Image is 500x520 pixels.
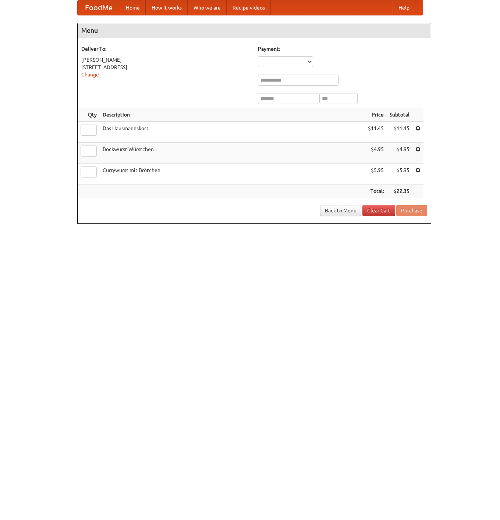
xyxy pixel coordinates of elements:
[81,64,251,71] div: [STREET_ADDRESS]
[258,45,427,53] h5: Payment:
[81,45,251,53] h5: Deliver To:
[100,122,365,143] td: Das Hausmannskost
[120,0,146,15] a: Home
[365,143,387,164] td: $4.95
[387,184,412,198] th: $22.35
[393,0,415,15] a: Help
[365,184,387,198] th: Total:
[100,164,365,184] td: Currywurst mit Brötchen
[365,108,387,122] th: Price
[362,205,395,216] a: Clear Cart
[78,0,120,15] a: FoodMe
[81,72,99,78] a: Change
[188,0,227,15] a: Who we are
[78,108,100,122] th: Qty
[396,205,427,216] button: Purchase
[78,23,431,38] h4: Menu
[320,205,361,216] a: Back to Menu
[100,143,365,164] td: Bockwurst Würstchen
[227,0,271,15] a: Recipe videos
[387,143,412,164] td: $4.95
[100,108,365,122] th: Description
[387,164,412,184] td: $5.95
[81,56,251,64] div: [PERSON_NAME]
[365,122,387,143] td: $11.45
[365,164,387,184] td: $5.95
[387,108,412,122] th: Subtotal
[387,122,412,143] td: $11.45
[146,0,188,15] a: How it works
